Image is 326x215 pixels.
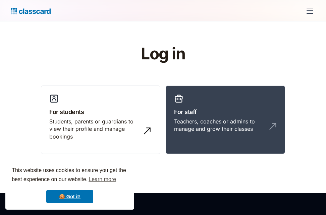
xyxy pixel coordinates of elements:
a: For staffTeachers, coaches or admins to manage and grow their classes [166,86,285,154]
div: Students, parents or guardians to view their profile and manage bookings [49,118,139,140]
h3: For staff [174,107,277,116]
a: For studentsStudents, parents or guardians to view their profile and manage bookings [41,86,160,154]
div: menu [302,3,315,19]
div: cookieconsent [5,160,134,210]
a: learn more about cookies [88,174,117,184]
a: home [11,6,51,15]
a: dismiss cookie message [46,190,93,203]
h1: Log in [57,45,270,63]
span: This website uses cookies to ensure you get the best experience on our website. [12,166,128,184]
div: Teachers, coaches or admins to manage and grow their classes [174,118,263,133]
h3: For students [49,107,152,116]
